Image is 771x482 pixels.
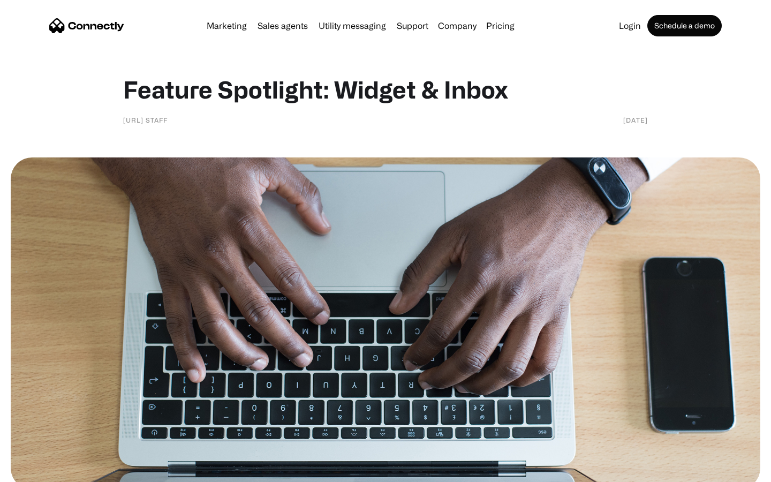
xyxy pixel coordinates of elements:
aside: Language selected: English [11,463,64,478]
div: [DATE] [623,115,648,125]
a: home [49,18,124,34]
a: Utility messaging [314,21,390,30]
a: Support [392,21,433,30]
div: Company [435,18,480,33]
a: Sales agents [253,21,312,30]
a: Login [615,21,645,30]
a: Marketing [202,21,251,30]
a: Pricing [482,21,519,30]
h1: Feature Spotlight: Widget & Inbox [123,75,648,104]
div: [URL] staff [123,115,168,125]
ul: Language list [21,463,64,478]
a: Schedule a demo [647,15,722,36]
div: Company [438,18,477,33]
